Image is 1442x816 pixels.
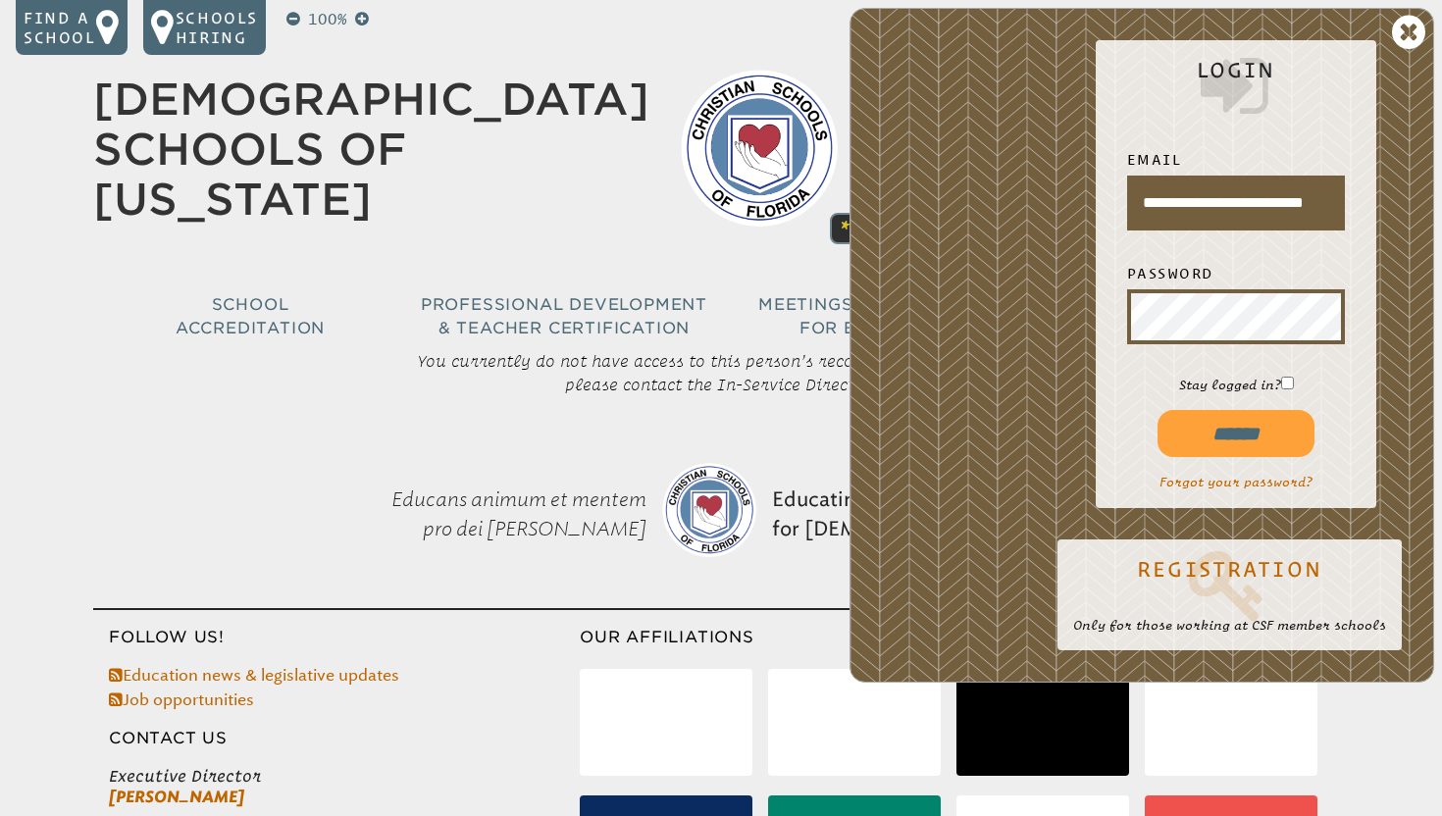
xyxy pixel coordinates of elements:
[176,8,258,47] p: Schools Hiring
[758,295,998,337] span: Meetings & Workshops for Educators
[109,788,244,806] a: [PERSON_NAME]
[580,626,1349,649] h3: Our Affiliations
[1127,262,1345,285] label: Password
[24,8,96,47] p: Find a school
[109,690,254,709] a: Job opportunities
[1073,616,1386,635] p: Only for those working at CSF member schools
[325,435,654,592] p: Educans animum et mentem pro dei [PERSON_NAME]
[93,727,580,750] h3: Contact Us
[176,295,325,337] span: School Accreditation
[421,295,707,337] span: Professional Development & Teacher Certification
[93,626,580,649] h3: Follow Us!
[662,463,756,557] img: csf-logo-web-colors.png
[1127,148,1345,172] label: Email
[764,435,1117,592] p: Educating hearts and minds for [DEMOGRAPHIC_DATA]’s glory
[109,666,399,685] a: Education news & legislative updates
[399,341,1043,404] p: You currently do not have access to this person’s record. To request access, please contact the I...
[1159,475,1313,489] a: Forgot your password?
[93,74,649,225] a: [DEMOGRAPHIC_DATA] Schools of [US_STATE]
[304,8,351,31] p: 100%
[1111,376,1361,394] p: Stay logged in?
[681,70,838,227] img: csf-logo-web-colors.png
[1073,545,1386,624] a: Registration
[109,766,580,787] span: Executive Director
[1111,58,1361,125] h2: Login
